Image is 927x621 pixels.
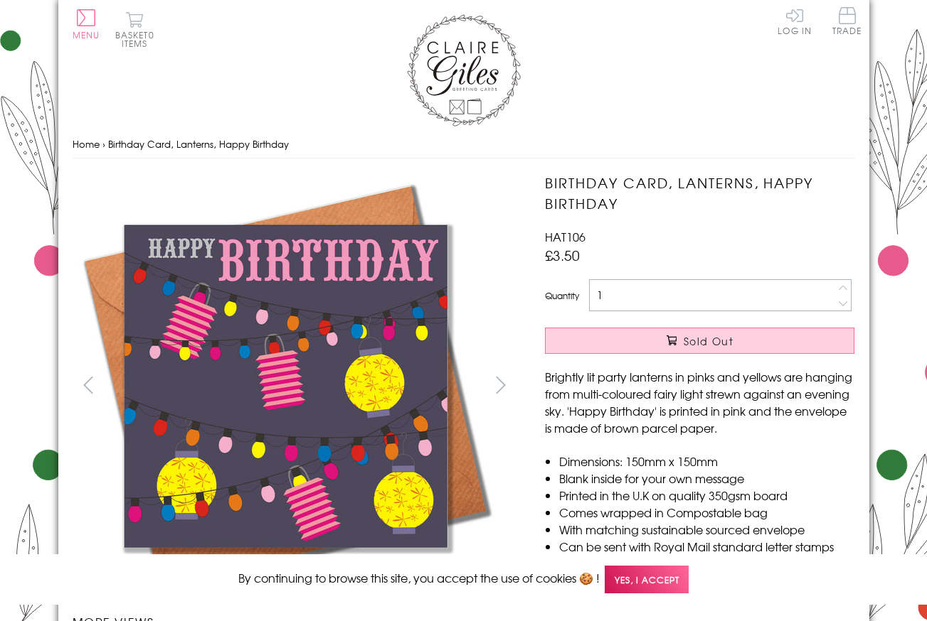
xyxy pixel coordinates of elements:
[559,521,854,538] li: With matching sustainable sourced envelope
[73,9,100,39] button: Menu
[559,453,854,470] li: Dimensions: 150mm x 150mm
[545,173,854,214] h1: Birthday Card, Lanterns, Happy Birthday
[778,7,812,35] a: Log In
[73,130,855,159] nav: breadcrumbs
[545,328,854,354] button: Sold Out
[102,137,105,151] span: ›
[684,334,733,348] span: Sold Out
[545,289,579,302] label: Quantity
[559,487,854,504] li: Printed in the U.K on quality 350gsm board
[545,228,586,245] span: HAT106
[73,369,105,401] button: prev
[545,368,854,436] p: Brightly lit party lanterns in pinks and yellows are hanging from multi-coloured fairy light stre...
[73,28,100,41] span: Menu
[832,7,862,35] span: Trade
[73,137,100,151] a: Home
[559,538,854,555] li: Can be sent with Royal Mail standard letter stamps
[115,11,154,48] button: Basket0 items
[559,470,854,487] li: Blank inside for your own message
[73,173,499,599] img: Birthday Card, Lanterns, Happy Birthday
[407,14,521,126] img: Claire Giles Greetings Cards
[605,566,689,593] span: Yes, I accept
[108,137,289,151] span: Birthday Card, Lanterns, Happy Birthday
[122,28,154,50] span: 0 items
[545,245,580,265] span: £3.50
[484,369,517,401] button: next
[559,504,854,521] li: Comes wrapped in Compostable bag
[832,7,862,38] a: Trade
